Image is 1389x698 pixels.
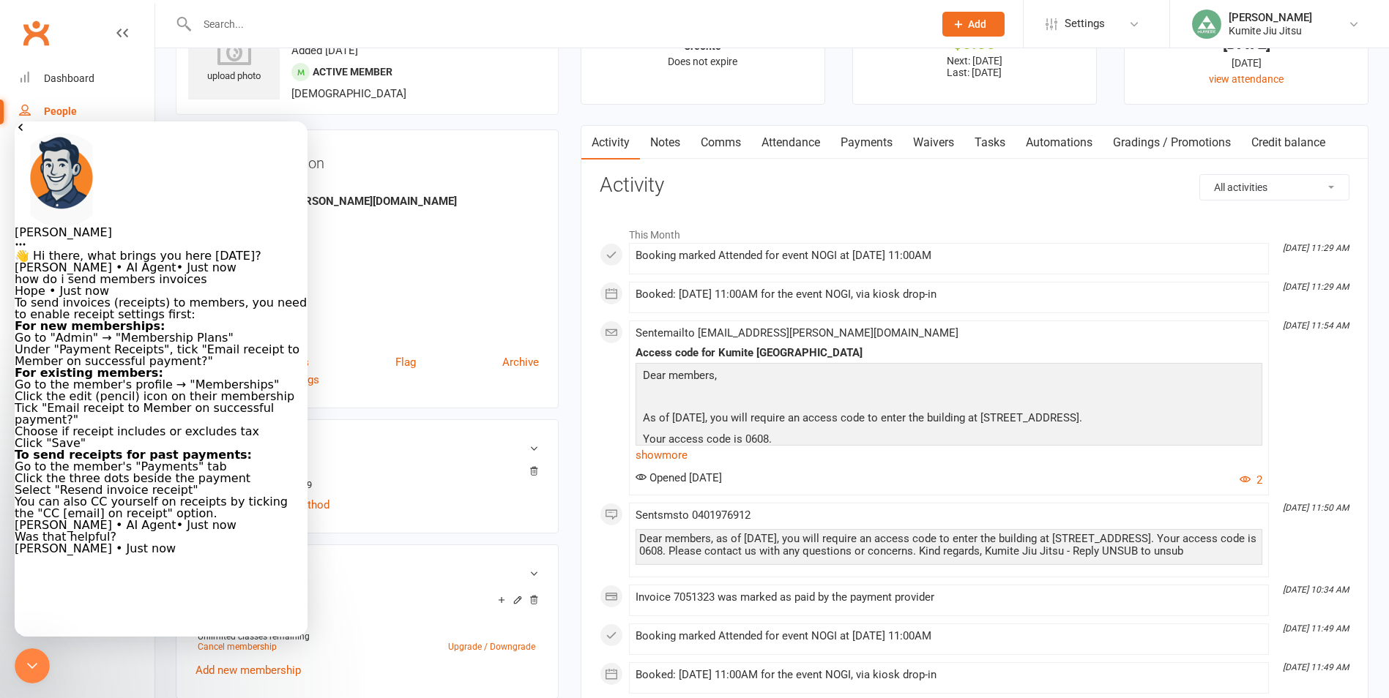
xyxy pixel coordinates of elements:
div: Dashboard [44,72,94,84]
div: — [194,607,539,619]
div: upload photo [188,36,280,84]
a: Credit balance [1241,126,1336,160]
a: Activity [581,126,640,160]
p: Dear members, [639,367,1259,388]
a: view attendance [1209,73,1284,85]
input: Search... [193,14,923,34]
i: [DATE] 10:34 AM [1283,585,1349,595]
i: [DATE] 11:49 AM [1283,662,1349,672]
div: [DATE] [1138,55,1355,71]
iframe: Intercom live chat [15,121,308,637]
div: $0.00 [866,36,1083,51]
strong: Bank account [198,468,532,479]
a: Attendance [751,126,830,160]
strong: [STREET_ADDRESS] [198,254,539,267]
span: Settings [1065,7,1105,40]
p: Your access code is 0608. [639,430,1259,451]
span: [DEMOGRAPHIC_DATA] [291,87,406,100]
time: Added [DATE] [291,44,358,57]
li: [PERSON_NAME] [195,466,539,492]
a: Upgrade / Downgrade [448,642,535,652]
i: [DATE] 11:29 AM [1283,282,1349,292]
a: Clubworx [18,15,54,51]
a: Comms [690,126,751,160]
div: Date of Birth [198,300,539,314]
span: Does not expire [668,56,737,67]
p: Next: [DATE] Last: [DATE] [866,55,1083,78]
span: Add [968,18,986,30]
div: Access code for Kumite [GEOGRAPHIC_DATA] [636,347,1262,359]
a: Cancel membership [198,642,277,652]
a: Waivers [903,126,964,160]
strong: [EMAIL_ADDRESS][PERSON_NAME][DOMAIN_NAME] [198,195,539,208]
a: Archive [502,353,539,371]
a: Payments [830,126,903,160]
strong: [DATE] [198,312,539,326]
div: Kumite Jiu Jitsu [1229,24,1312,37]
iframe: Intercom live chat [15,648,50,683]
span: Opened [DATE] [636,471,722,484]
a: Flag [395,353,416,371]
a: Tasks [964,126,1016,160]
div: People [44,105,77,117]
div: Address [198,241,539,255]
h3: Activity [600,174,1349,197]
span: Sent sms to 0401976912 [636,509,751,522]
div: Location [198,329,539,343]
div: Mobile Number [198,211,539,225]
span: Active member [313,66,392,78]
a: show more [636,445,1262,465]
i: [DATE] 11:50 AM [1283,503,1349,513]
span: Unlimited classes remaining [198,631,310,642]
div: Booking marked Attended for event NOGI at [DATE] 11:00AM [636,249,1262,262]
a: Gradings / Promotions [1103,126,1241,160]
div: Email [198,182,539,196]
img: thumb_image1713433996.png [1192,10,1221,39]
div: Booked: [DATE] 11:00AM for the event NOGI, via kiosk drop-in [636,288,1262,301]
h3: Wallet [195,439,539,455]
div: Booked: [DATE] 11:00AM for the event NOGI, via kiosk drop-in [636,669,1262,681]
i: [DATE] 11:49 AM [1283,623,1349,634]
div: Booking marked Attended for event NOGI at [DATE] 11:00AM [636,630,1262,642]
div: Member Number [198,271,539,285]
div: [PERSON_NAME] [1229,11,1312,24]
li: This Month [600,219,1349,243]
div: Invoice 7051323 was marked as paid by the payment provider [636,591,1262,604]
strong: 0401976912 [198,224,539,237]
h3: Membership [195,564,539,580]
h3: Contact information [195,149,539,171]
a: Automations [1016,126,1103,160]
a: Notes [640,126,690,160]
strong: - [198,283,539,296]
div: [DATE] [1138,36,1355,51]
p: As of [DATE], you will require an access code to enter the building at [STREET_ADDRESS]. [639,409,1259,430]
span: Sent email to [EMAIL_ADDRESS][PERSON_NAME][DOMAIN_NAME] [636,326,958,339]
div: Dear members, as of [DATE], you will require an access code to enter the building at [STREET_ADDR... [639,533,1259,558]
a: Add new membership [195,664,301,677]
i: [DATE] 11:29 AM [1283,243,1349,253]
i: [DATE] 11:54 AM [1283,320,1349,331]
a: Dashboard [19,62,154,95]
button: Add [942,12,1005,37]
a: People [19,95,154,128]
button: 2 [1240,471,1262,489]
